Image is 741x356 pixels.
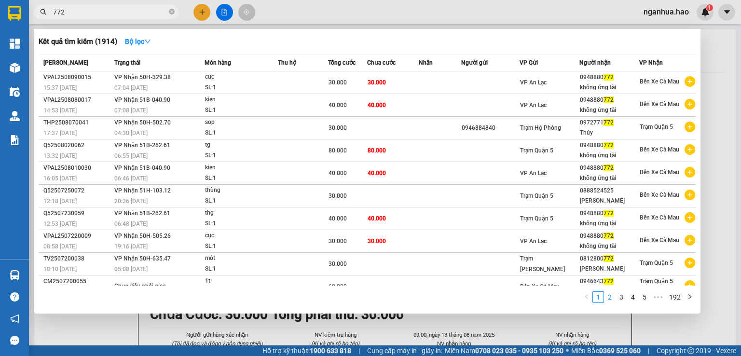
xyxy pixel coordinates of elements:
[43,140,111,151] div: Q52508020062
[604,119,614,126] span: 772
[114,96,170,103] span: VP Nhận 51B-040.90
[580,241,639,251] div: khổng ứng tài
[278,59,296,66] span: Thu hộ
[43,59,88,66] span: [PERSON_NAME]
[685,144,695,155] span: plus-circle
[687,294,693,300] span: right
[329,215,347,222] span: 40.000
[43,231,111,241] div: VPAL2507220009
[650,291,666,303] li: Next 5 Pages
[520,238,547,245] span: VP An Lạc
[205,208,277,219] div: thg
[169,9,175,14] span: close-circle
[666,292,684,302] a: 192
[616,292,627,302] a: 3
[114,130,148,137] span: 04:30 [DATE]
[520,215,553,222] span: Trạm Quận 5
[114,243,148,250] span: 19:16 [DATE]
[581,291,592,303] button: left
[580,95,639,105] div: 0948880
[368,102,386,109] span: 40.000
[419,59,433,66] span: Nhãn
[329,124,347,131] span: 30.000
[205,151,277,161] div: SL: 1
[205,72,277,82] div: cuc
[604,74,614,81] span: 772
[580,196,639,206] div: [PERSON_NAME]
[43,152,77,159] span: 13:32 [DATE]
[604,292,615,302] a: 2
[205,105,277,116] div: SL: 1
[581,291,592,303] li: Previous Page
[205,173,277,184] div: SL: 1
[604,255,614,262] span: 772
[205,163,277,173] div: kien
[604,164,614,171] span: 772
[368,170,386,177] span: 40.000
[205,196,277,206] div: SL: 1
[114,74,171,81] span: VP Nhận 50H-329.38
[580,173,639,183] div: khổng ứng tài
[114,233,171,239] span: VP Nhận 50H-505.26
[685,167,695,178] span: plus-circle
[10,336,19,345] span: message
[329,238,347,245] span: 30.000
[640,78,679,85] span: Bến Xe Cà Mau
[114,187,171,194] span: VP Nhận 51H-103.12
[580,264,639,274] div: [PERSON_NAME]
[43,84,77,91] span: 15:37 [DATE]
[329,170,347,177] span: 40.000
[205,82,277,93] div: SL: 1
[604,210,614,217] span: 772
[10,135,20,145] img: solution-icon
[43,266,77,273] span: 18:10 [DATE]
[639,59,663,66] span: VP Nhận
[43,276,111,287] div: CM2507200055
[461,59,488,66] span: Người gửi
[580,128,639,138] div: Thủy
[685,122,695,132] span: plus-circle
[462,123,519,133] div: 0946884840
[205,140,277,151] div: tg
[114,281,187,292] div: Chưa điều phối giao
[640,146,679,153] span: Bến Xe Cà Mau
[10,314,19,323] span: notification
[580,140,639,151] div: 0948880
[205,117,277,128] div: sop
[169,8,175,17] span: close-circle
[584,294,590,300] span: left
[640,169,679,176] span: Bến Xe Cà Mau
[114,210,170,217] span: VP Nhận 51B-262.61
[43,95,111,105] div: VPAL2508080017
[592,291,604,303] li: 1
[10,63,20,73] img: warehouse-icon
[580,186,639,196] div: 0888524525
[685,212,695,223] span: plus-circle
[368,238,386,245] span: 30.000
[43,198,77,205] span: 12:18 [DATE]
[329,79,347,86] span: 30.000
[604,278,614,285] span: 772
[43,254,111,264] div: TV2507200038
[53,7,167,17] input: Tìm tên, số ĐT hoặc mã đơn
[368,79,386,86] span: 30.000
[114,255,171,262] span: VP Nhận 50H-635.47
[10,111,20,121] img: warehouse-icon
[114,220,148,227] span: 06:48 [DATE]
[604,291,616,303] li: 2
[685,258,695,268] span: plus-circle
[114,266,148,273] span: 05:08 [DATE]
[666,291,684,303] li: 192
[114,142,170,149] span: VP Nhận 51B-262.61
[205,276,277,287] div: 1t
[580,82,639,93] div: khổng ứng tài
[520,147,553,154] span: Trạm Quận 5
[117,34,159,49] button: Bộ lọcdown
[114,107,148,114] span: 07:08 [DATE]
[685,190,695,200] span: plus-circle
[114,198,148,205] span: 20:36 [DATE]
[10,292,19,301] span: question-circle
[580,118,639,128] div: 0972771
[205,241,277,252] div: SL: 1
[10,87,20,97] img: warehouse-icon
